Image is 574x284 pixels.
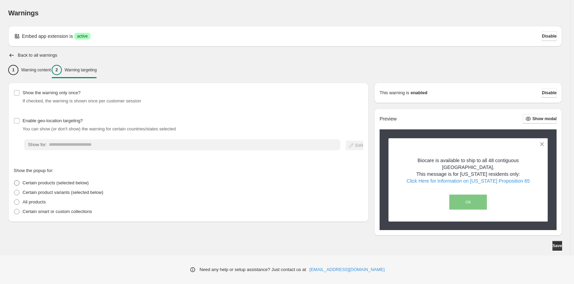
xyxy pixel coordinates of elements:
[407,178,530,184] a: Click Here for Information on [US_STATE] Proposition 65
[23,180,89,185] span: Certain products (selected below)
[23,208,92,215] p: Certain smart or custom collections
[23,90,81,95] span: Show the warning only once?
[400,157,536,171] p: Biocare is available to ship to all 48 contiguous [GEOGRAPHIC_DATA].
[380,116,397,122] h2: Preview
[8,65,18,75] div: 1
[380,89,409,96] p: This warning is
[28,142,47,147] span: Show for:
[18,53,57,58] h2: Back to all warnings
[8,9,39,17] span: Warnings
[552,241,562,251] button: Save
[449,195,487,210] button: OK
[23,199,46,205] p: All products
[23,118,83,123] span: Enable geo-location targeting?
[411,89,427,96] strong: enabled
[542,88,557,98] button: Disable
[8,63,51,77] button: 1Warning content
[542,90,557,96] span: Disable
[14,168,53,173] span: Show the popup for:
[22,33,73,40] p: Embed app extension is
[23,126,176,131] span: You can show (or don't show) the warning for certain countries/states selected
[65,67,97,73] p: Warning targeting
[52,63,97,77] button: 2Warning targeting
[523,114,557,124] button: Show modal
[52,65,62,75] div: 2
[542,31,557,41] button: Disable
[23,190,103,195] span: Certain product variants (selected below)
[542,33,557,39] span: Disable
[21,67,51,73] p: Warning content
[310,266,385,273] a: [EMAIL_ADDRESS][DOMAIN_NAME]
[77,33,87,39] span: active
[400,171,536,177] p: This message is for [US_STATE] residents only:
[552,243,562,248] span: Save
[23,98,141,103] span: If checked, the warning is shown once per customer session
[532,116,557,122] span: Show modal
